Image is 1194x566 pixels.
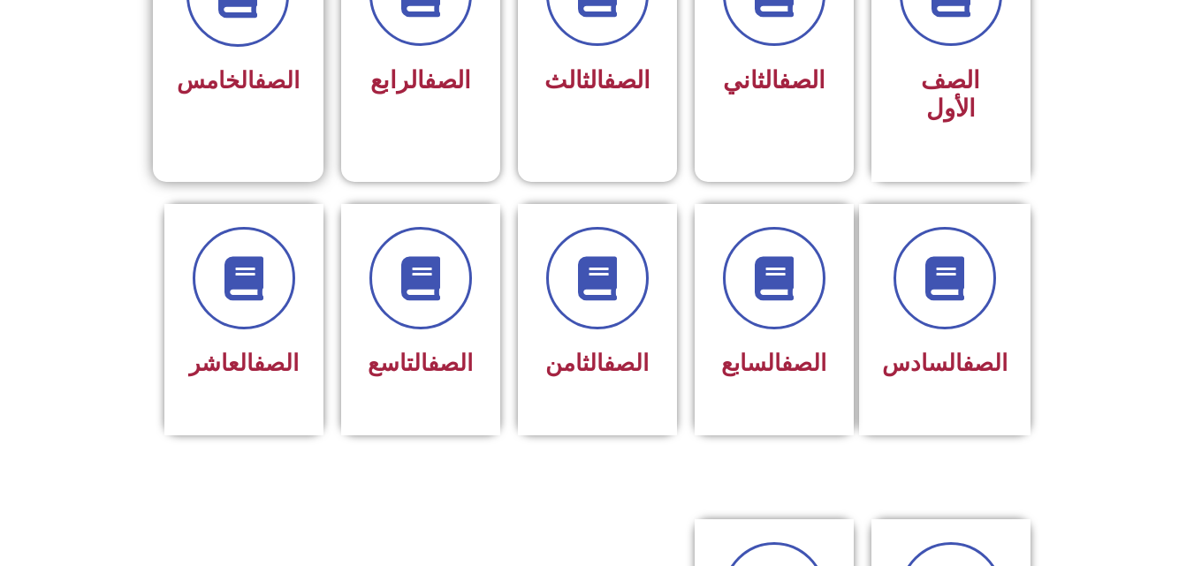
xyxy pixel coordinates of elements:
[781,350,826,376] a: الصف
[428,350,473,376] a: الصف
[424,66,471,94] a: الصف
[255,67,300,94] a: الصف
[882,350,1008,376] span: السادس
[370,66,471,94] span: الرابع
[368,350,473,376] span: التاسع
[721,350,826,376] span: السابع
[189,350,299,376] span: العاشر
[544,66,650,94] span: الثالث
[604,350,649,376] a: الصف
[921,66,980,123] span: الصف الأول
[779,66,825,94] a: الصف
[604,66,650,94] a: الصف
[723,66,825,94] span: الثاني
[545,350,649,376] span: الثامن
[254,350,299,376] a: الصف
[177,67,300,94] span: الخامس
[962,350,1008,376] a: الصف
